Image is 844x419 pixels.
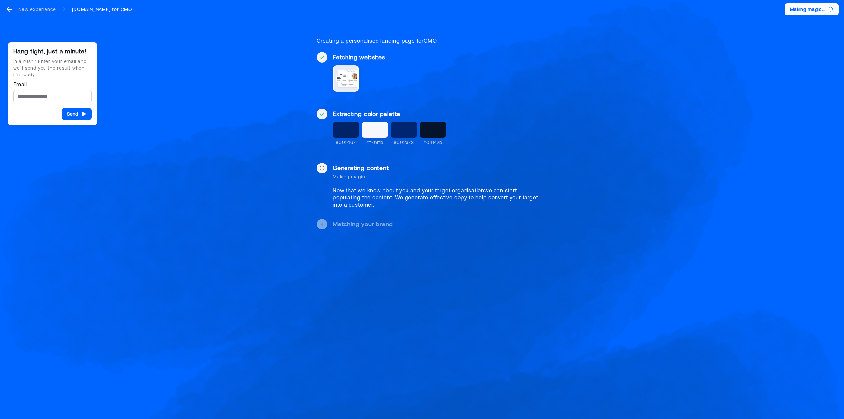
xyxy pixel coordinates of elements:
div: Generating content [333,164,546,172]
div: Creating a personalised landing page for CMO [317,37,546,44]
div: #002673 [394,139,414,146]
div: Fetching websites [333,53,546,61]
div: #f7f8fb [366,139,383,146]
div: Extracting color palette [333,110,546,118]
div: #002467 [336,139,356,146]
button: Making magic... [785,3,839,15]
div: 4 [321,221,324,227]
div: Making magic [333,173,546,180]
svg: go back [5,5,13,13]
label: Email [13,80,92,88]
div: [DOMAIN_NAME] for CMO [72,6,132,13]
div: #04142b [423,139,442,146]
div: Matching your brand [333,220,546,228]
div: Now that we know about you and your target organisation we can start populating the content. We g... [333,187,546,208]
button: Send [62,108,92,120]
div: In a rush? Enter your email and we’ll send you the result when it’s ready [13,58,92,78]
div: Hang tight, just a minute! [13,47,92,55]
div: New experience [18,6,56,13]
